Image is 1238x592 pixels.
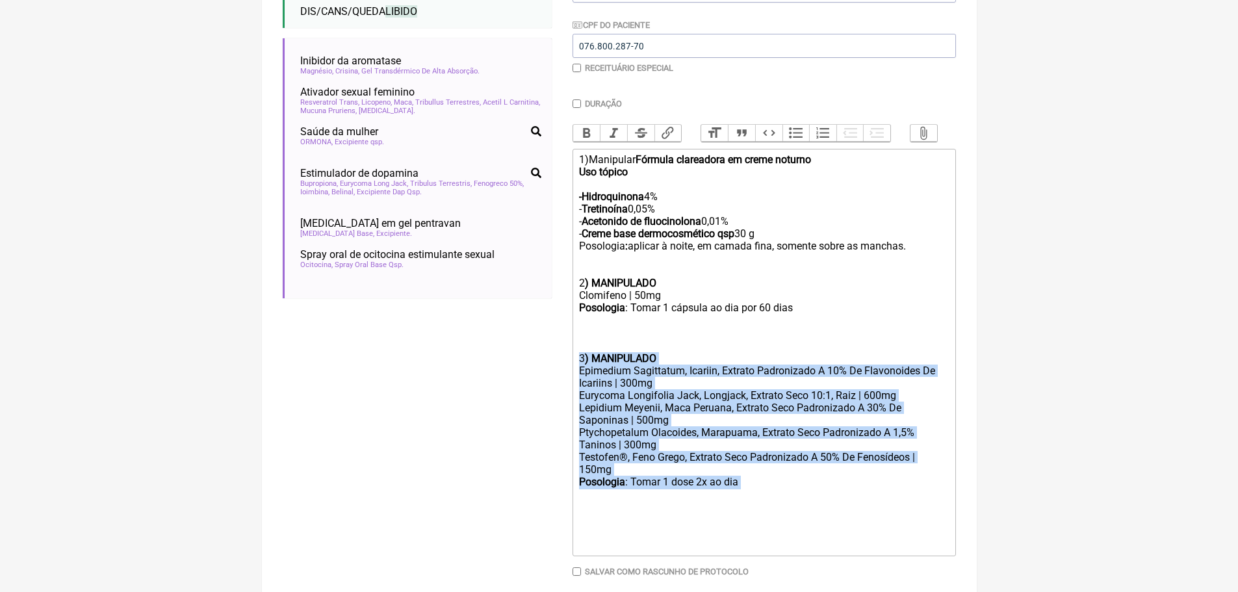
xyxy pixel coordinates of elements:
span: Resveratrol Trans [300,98,359,107]
button: Link [654,125,682,142]
button: Italic [600,125,627,142]
div: 3 [579,352,948,365]
span: Tribullus Terrestres [415,98,481,107]
span: Ativador sexual feminino [300,86,415,98]
button: Attach Files [910,125,938,142]
label: CPF do Paciente [573,20,651,30]
span: Excipiente [376,229,412,238]
div: Epimedium Sagittatum, Icariin, Extrato Padronizado A 10% De Flavonoides De Icariins | 300mg [579,365,948,389]
span: ORMONA [300,138,333,146]
span: Acetil L Carnitina [483,98,540,107]
span: [MEDICAL_DATA] em gel pentravan [300,217,461,229]
span: [MEDICAL_DATA] [359,107,415,115]
span: LIBIDO [385,5,417,18]
button: Numbers [809,125,836,142]
span: Fenogreco 50% [474,179,524,188]
span: Belinal [331,188,355,196]
div: Ptychopetalum Olacoides, Marapuama, Extrato Seco Padronizado A 1,5% Taninos | 300mg [579,426,948,451]
span: Licopeno [361,98,392,107]
button: Quote [728,125,755,142]
span: Mucuna Pruriens [300,107,357,115]
span: Eurycoma Long Jack [340,179,408,188]
span: Maca [394,98,413,107]
button: Bullets [782,125,810,142]
label: Duração [585,99,622,109]
button: Strikethrough [627,125,654,142]
strong: ) MANIPULADO [585,352,656,365]
span: Excipiente qsp [335,138,384,146]
strong: Acetonido de fluocinolona [582,215,701,227]
button: Code [755,125,782,142]
label: Salvar como rascunho de Protocolo [585,567,749,576]
span: Ocitocina [300,261,333,269]
span: Ioimbina [300,188,329,196]
span: Saúde da mulher [300,125,378,138]
div: 1)Manipular 4% - 0,05% - 0,01% - 30 g Posologia aplicar à noite, em camada fina, somente sobre as... [579,153,948,289]
strong: Tretinoína [582,203,628,215]
span: [MEDICAL_DATA] Base [300,229,374,238]
span: Estimulador de dopamina [300,167,419,179]
span: Gel Transdérmico De Alta Absorção [361,67,480,75]
div: : Tomar 1 dose 2x ao dia ㅤ [579,476,948,526]
span: Tribulus Terrestris [410,179,472,188]
strong: ) MANIPULADO [585,277,656,289]
strong: Fórmula clareadora em creme noturno Uso tópico -Hidroquinona [579,153,811,203]
strong: Posologia [579,302,625,314]
button: Heading [701,125,729,142]
div: Clomifeno | 50mg [579,289,948,302]
button: Bold [573,125,600,142]
div: Eurycoma Longifolia Jack, Longjack, Extrato Seco 10:1, Raiz | 600mg [579,389,948,402]
span: Magnésio [300,67,333,75]
label: Receituário Especial [585,63,673,73]
strong: Creme base dermocosmético qsp [582,227,734,240]
span: Spray Oral Base Qsp [335,261,404,269]
strong: : [625,240,628,252]
span: Bupropiona [300,179,338,188]
div: : Tomar 1 cápsula ao dia por 60 dias ㅤ [579,302,948,352]
span: Crisina [335,67,359,75]
span: Spray oral de ocitocina estimulante sexual [300,248,495,261]
strong: Posologia [579,476,625,488]
button: Increase Level [863,125,890,142]
span: DIS/CANS/QUEDA [300,5,417,18]
button: Decrease Level [836,125,864,142]
div: Lepidium Meyenii, Maca Peruana, Extrato Seco Padronizado A 30% De Saponinas | 500mg [579,402,948,426]
div: Testofen®, Feno Grego, Extrato Seco Padronizado A 50% De Fenosídeos | 150mg [579,451,948,476]
span: Excipiente Dap Qsp [357,188,422,196]
span: Inibidor da aromatase [300,55,401,67]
